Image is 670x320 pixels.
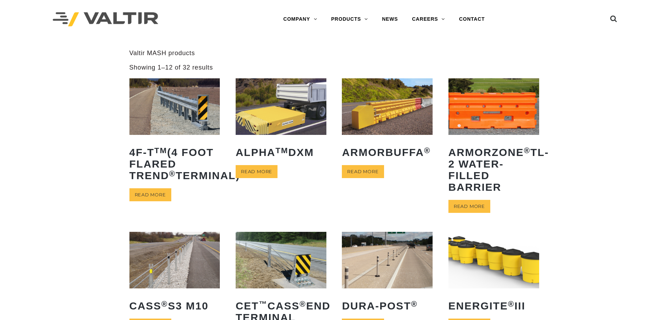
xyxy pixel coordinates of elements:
h2: CASS S3 M10 [129,295,220,317]
a: CASS®S3 M10 [129,232,220,317]
sup: ® [169,169,176,178]
sup: ™ [259,300,268,308]
a: CONTACT [452,12,492,26]
a: Read more about “ALPHATM DXM” [236,165,277,178]
a: CAREERS [405,12,452,26]
sup: ® [300,300,306,308]
p: Valtir MASH products [129,49,541,57]
a: ENERGITE®III [448,232,539,317]
a: Read more about “ArmorZone® TL-2 Water-Filled Barrier” [448,200,490,213]
sup: TM [154,146,167,155]
h2: 4F-T (4 Foot Flared TREND Terminal) [129,141,220,187]
h2: ALPHA DXM [236,141,326,163]
h2: ArmorBuffa [342,141,433,163]
h2: ENERGITE III [448,295,539,317]
a: COMPANY [276,12,324,26]
a: Dura-Post® [342,232,433,317]
h2: Dura-Post [342,295,433,317]
a: ArmorZone®TL-2 Water-Filled Barrier [448,78,539,198]
a: 4F-TTM(4 Foot Flared TREND®Terminal) [129,78,220,187]
a: ALPHATMDXM [236,78,326,163]
img: Valtir [53,12,158,27]
sup: TM [275,146,288,155]
sup: ® [508,300,515,308]
h2: ArmorZone TL-2 Water-Filled Barrier [448,141,539,198]
a: PRODUCTS [324,12,375,26]
sup: ® [161,300,168,308]
sup: ® [524,146,530,155]
a: ArmorBuffa® [342,78,433,163]
a: Read more about “ArmorBuffa®” [342,165,384,178]
p: Showing 1–12 of 32 results [129,64,213,72]
sup: ® [424,146,431,155]
sup: ® [411,300,418,308]
a: Read more about “4F-TTM (4 Foot Flared TREND® Terminal)” [129,188,171,201]
a: NEWS [375,12,405,26]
